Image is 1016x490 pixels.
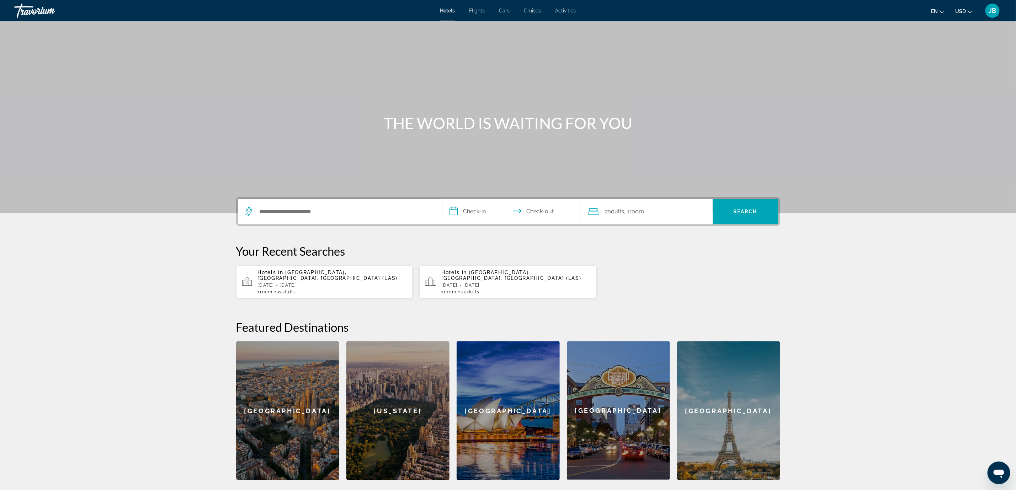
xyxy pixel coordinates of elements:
a: Sydney[GEOGRAPHIC_DATA] [457,341,560,480]
span: JB [989,7,996,14]
div: Search widget [238,199,778,224]
div: [GEOGRAPHIC_DATA] [567,341,670,480]
span: [GEOGRAPHIC_DATA], [GEOGRAPHIC_DATA], [GEOGRAPHIC_DATA] (LAS) [441,270,581,281]
a: San Diego[GEOGRAPHIC_DATA] [567,341,670,480]
a: Barcelona[GEOGRAPHIC_DATA] [236,341,339,480]
button: Travelers: 2 adults, 0 children [581,199,713,224]
a: Paris[GEOGRAPHIC_DATA] [677,341,780,480]
a: Cars [499,8,510,14]
input: Search hotel destination [259,206,431,217]
button: Search [713,199,778,224]
a: New York[US_STATE] [346,341,450,480]
button: Select check in and out date [442,199,581,224]
p: Your Recent Searches [236,244,780,258]
a: Travorium [14,1,85,20]
span: [GEOGRAPHIC_DATA], [GEOGRAPHIC_DATA], [GEOGRAPHIC_DATA] (LAS) [258,270,398,281]
span: Adults [464,289,480,294]
p: [DATE] - [DATE] [441,283,591,288]
div: [US_STATE] [346,341,450,480]
button: User Menu [983,3,1002,18]
a: Cruises [524,8,541,14]
span: 1 [258,289,273,294]
span: Room [444,289,457,294]
span: Adults [608,208,624,215]
button: Hotels in [GEOGRAPHIC_DATA], [GEOGRAPHIC_DATA], [GEOGRAPHIC_DATA] (LAS)[DATE] - [DATE]1Room2Adults [236,265,413,299]
button: Hotels in [GEOGRAPHIC_DATA], [GEOGRAPHIC_DATA], [GEOGRAPHIC_DATA] (LAS)[DATE] - [DATE]1Room2Adults [420,265,596,299]
span: 2 [278,289,296,294]
span: 1 [441,289,456,294]
span: Room [260,289,273,294]
h1: THE WORLD IS WAITING FOR YOU [375,114,642,132]
span: USD [955,9,966,14]
iframe: Button to launch messaging window [988,462,1010,484]
p: [DATE] - [DATE] [258,283,407,288]
a: Flights [469,8,485,14]
span: Search [733,209,757,214]
a: Activities [555,8,576,14]
a: Hotels [440,8,455,14]
h2: Featured Destinations [236,320,780,334]
div: [GEOGRAPHIC_DATA] [457,341,560,480]
div: [GEOGRAPHIC_DATA] [236,341,339,480]
span: Adults [281,289,296,294]
span: 2 [462,289,480,294]
span: , 1 [624,207,644,217]
span: Hotels in [258,270,283,275]
span: 2 [605,207,624,217]
div: [GEOGRAPHIC_DATA] [677,341,780,480]
span: en [931,9,938,14]
button: Change language [931,6,945,16]
span: Hotels in [441,270,467,275]
span: Room [630,208,644,215]
button: Change currency [955,6,973,16]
